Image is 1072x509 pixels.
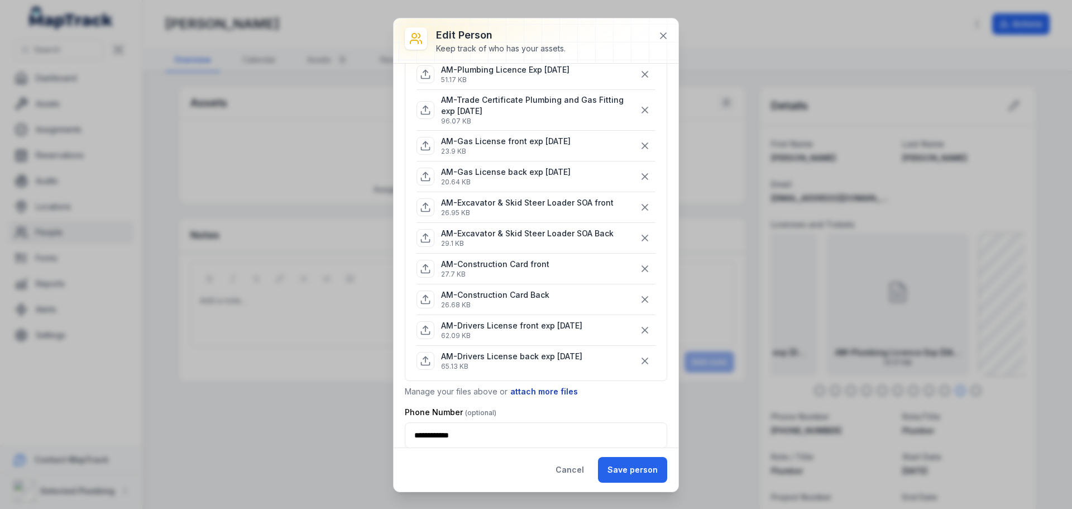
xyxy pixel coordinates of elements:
[441,64,569,75] p: AM-Plumbing Licence Exp [DATE]
[441,147,571,156] p: 23.9 KB
[436,27,566,43] h3: Edit person
[441,301,549,310] p: 26.68 KB
[441,362,582,371] p: 65.13 KB
[441,239,614,248] p: 29.1 KB
[436,43,566,54] div: Keep track of who has your assets.
[441,197,614,208] p: AM-Excavator & Skid Steer Loader SOA front
[441,75,569,84] p: 51.17 KB
[441,289,549,301] p: AM-Construction Card Back
[441,320,582,331] p: AM-Drivers License front exp [DATE]
[546,457,594,483] button: Cancel
[441,331,582,340] p: 62.09 KB
[405,386,667,398] p: Manage your files above or
[441,270,549,279] p: 27.7 KB
[441,351,582,362] p: AM-Drivers License back exp [DATE]
[598,457,667,483] button: Save person
[405,407,496,418] label: Phone Number
[441,136,571,147] p: AM-Gas License front exp [DATE]
[510,386,578,398] button: attach more files
[441,259,549,270] p: AM-Construction Card front
[441,208,614,217] p: 26.95 KB
[441,117,634,126] p: 96.07 KB
[441,228,614,239] p: AM-Excavator & Skid Steer Loader SOA Back
[441,94,634,117] p: AM-Trade Certificate Plumbing and Gas Fitting exp [DATE]
[441,167,571,178] p: AM-Gas License back exp [DATE]
[441,178,571,187] p: 20.64 KB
